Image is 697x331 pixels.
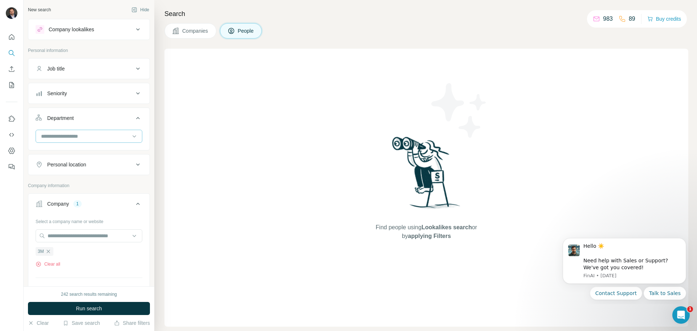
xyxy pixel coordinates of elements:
div: Company lookalikes [49,26,94,33]
p: 89 [629,15,635,23]
button: Dashboard [6,144,17,157]
button: Buy credits [647,14,681,24]
iframe: Intercom notifications message [552,231,697,304]
p: 983 [603,15,613,23]
p: Personal information [28,47,150,54]
img: Surfe Illustration - Woman searching with binoculars [389,135,464,216]
button: Clear all [36,261,60,267]
button: Personal location [28,156,150,173]
span: 3M [38,248,44,255]
button: Quick start [6,31,17,44]
p: Company information [28,182,150,189]
button: Clear [28,319,49,327]
button: Share filters [114,319,150,327]
button: Save search [63,319,100,327]
button: Job title [28,60,150,77]
img: Surfe Illustration - Stars [427,78,492,143]
span: Find people using or by [368,223,484,241]
span: People [238,27,254,35]
button: Hide [126,4,154,15]
div: Personal location [47,161,86,168]
button: Use Surfe on LinkedIn [6,112,17,125]
button: Company1 [28,195,150,215]
button: Company lookalikes [28,21,150,38]
div: New search [28,7,51,13]
button: Run search [28,302,150,315]
div: Company [47,200,69,207]
div: Select a company name or website [36,215,142,225]
div: 1 [73,201,82,207]
button: Department [28,109,150,130]
button: Seniority [28,85,150,102]
button: My lists [6,78,17,92]
span: Lookalikes search [421,224,472,230]
button: Search [6,47,17,60]
h4: Search [164,9,688,19]
div: Seniority [47,90,67,97]
span: 1 [687,306,693,312]
div: 242 search results remaining [61,291,117,298]
button: Use Surfe API [6,128,17,141]
div: Job title [47,65,65,72]
span: applying Filters [408,233,451,239]
div: Department [47,114,74,122]
iframe: Intercom live chat [672,306,690,324]
button: Feedback [6,160,17,173]
span: Run search [76,305,102,312]
span: Companies [182,27,209,35]
button: Enrich CSV [6,62,17,76]
img: Avatar [6,7,17,19]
